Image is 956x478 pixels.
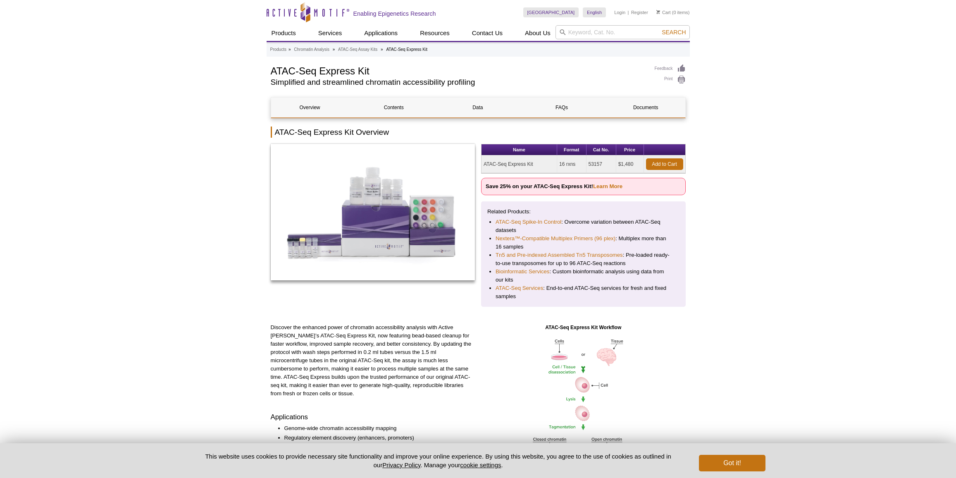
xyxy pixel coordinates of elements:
[496,218,561,226] a: ATAC-Seq Spike-In Control
[614,10,625,15] a: Login
[382,461,420,468] a: Privacy Policy
[486,183,622,189] strong: Save 25% on your ATAC-Seq Express Kit!
[467,25,508,41] a: Contact Us
[656,10,671,15] a: Cart
[381,47,383,52] li: »
[496,218,671,234] li: : Overcome variation between ATAC-Seq datasets
[496,268,671,284] li: : Custom bioinformatic analysis using data from our kits
[487,208,679,216] p: Related Products:
[288,47,291,52] li: »
[439,98,517,117] a: Data
[353,10,436,17] h2: Enabling Epigenetics Research
[496,234,671,251] li: : Multiplex more than 16 samples
[460,461,501,468] button: cookie settings
[646,158,683,170] a: Add to Cart
[386,47,427,52] li: ATAC-Seq Express Kit
[271,98,349,117] a: Overview
[355,98,433,117] a: Contents
[557,144,586,155] th: Format
[616,155,644,173] td: $1,480
[557,155,586,173] td: 16 rxns
[593,183,622,189] a: Learn More
[496,234,615,243] a: Nextera™-Compatible Multiplex Primers (96 plex)
[656,10,660,14] img: Your Cart
[496,268,549,276] a: Bioinformatic Services
[284,424,467,433] li: Genome-wide chromatin accessibility mapping
[586,155,616,173] td: 53157
[338,46,377,53] a: ATAC-Seq Assay Kits
[271,79,646,86] h2: Simplified and streamlined chromatin accessibility profiling
[655,75,686,84] a: Print
[271,64,646,76] h1: ATAC-Seq Express Kit
[415,25,455,41] a: Resources
[583,7,606,17] a: English
[659,29,688,36] button: Search
[271,323,475,398] p: Discover the enhanced power of chromatin accessibility analysis with Active [PERSON_NAME]’s ATAC-...
[586,144,616,155] th: Cat No.
[482,144,557,155] th: Name
[313,25,347,41] a: Services
[271,127,686,138] h2: ATAC-Seq Express Kit Overview
[496,284,543,292] a: ATAC-Seq Services
[271,412,475,422] h3: Applications
[520,25,555,41] a: About Us
[555,25,690,39] input: Keyword, Cat. No.
[359,25,403,41] a: Applications
[284,434,467,442] li: Regulatory element discovery (enhancers, promoters)
[628,7,629,17] li: |
[496,284,671,301] li: : End-to-end ATAC-Seq services for fresh and fixed samples
[631,10,648,15] a: Register
[656,7,690,17] li: (0 items)
[655,64,686,73] a: Feedback
[523,7,579,17] a: [GEOGRAPHIC_DATA]
[267,25,301,41] a: Products
[545,325,621,330] strong: ATAC-Seq Express Kit Workflow
[294,46,329,53] a: Chromatin Analysis
[523,98,601,117] a: FAQs
[616,144,644,155] th: Price
[482,155,557,173] td: ATAC-Seq Express Kit
[496,251,671,268] li: : Pre-loaded ready-to-use transposomes for up to 96 ATAC-Seq reactions
[270,46,286,53] a: Products
[191,452,686,469] p: This website uses cookies to provide necessary site functionality and improve your online experie...
[699,455,765,471] button: Got it!
[496,251,623,259] a: Tn5 and Pre-indexed Assembled Tn5 Transposomes
[271,144,475,280] img: ATAC-Seq Express Kit
[662,29,686,36] span: Search
[607,98,684,117] a: Documents
[333,47,335,52] li: »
